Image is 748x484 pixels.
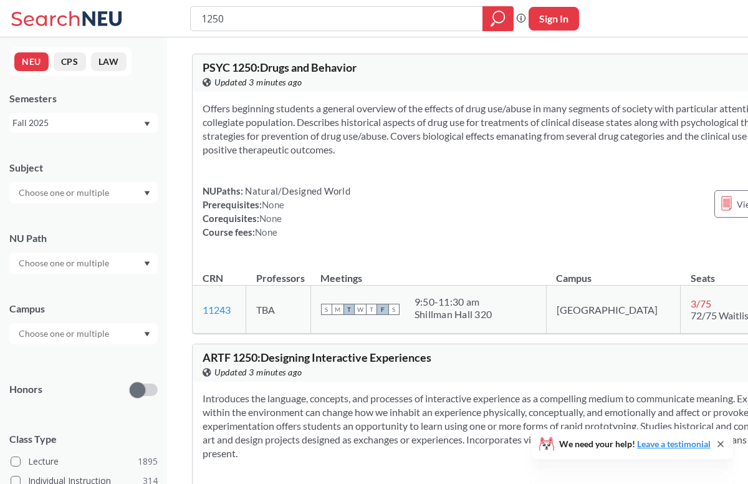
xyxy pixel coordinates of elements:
[203,60,357,74] span: PSYC 1250 : Drugs and Behavior
[332,304,343,315] span: M
[9,432,158,446] span: Class Type
[12,326,117,341] input: Choose one or multiple
[11,453,158,470] label: Lecture
[259,213,282,224] span: None
[546,286,680,334] td: [GEOGRAPHIC_DATA]
[203,351,431,364] span: ARTF 1250 : Designing Interactive Experiences
[12,256,117,271] input: Choose one or multiple
[9,182,158,203] div: Dropdown arrow
[559,440,711,448] span: We need your help!
[54,52,86,71] button: CPS
[415,308,492,321] div: Shillman Hall 320
[691,298,711,309] span: 3 / 75
[343,304,355,315] span: T
[415,296,492,308] div: 9:50 - 11:30 am
[9,302,158,316] div: Campus
[366,304,377,315] span: T
[214,365,302,379] span: Updated 3 minutes ago
[9,92,158,105] div: Semesters
[9,253,158,274] div: Dropdown arrow
[529,7,579,31] button: Sign In
[355,304,366,315] span: W
[262,199,284,210] span: None
[9,231,158,245] div: NU Path
[637,438,711,449] a: Leave a testimonial
[144,261,150,266] svg: Dropdown arrow
[255,226,277,238] span: None
[12,185,117,200] input: Choose one or multiple
[138,455,158,468] span: 1895
[200,8,474,29] input: Class, professor, course number, "phrase"
[14,52,49,71] button: NEU
[310,259,546,286] th: Meetings
[246,286,311,334] td: TBA
[9,382,42,397] p: Honors
[144,332,150,337] svg: Dropdown arrow
[144,191,150,196] svg: Dropdown arrow
[9,323,158,344] div: Dropdown arrow
[246,259,311,286] th: Professors
[321,304,332,315] span: S
[243,185,350,196] span: Natural/Designed World
[203,304,231,316] a: 11243
[91,52,127,71] button: LAW
[482,6,514,31] div: magnifying glass
[9,161,158,175] div: Subject
[546,259,680,286] th: Campus
[377,304,388,315] span: F
[9,113,158,133] div: Fall 2025Dropdown arrow
[203,271,223,285] div: CRN
[144,122,150,127] svg: Dropdown arrow
[491,10,506,27] svg: magnifying glass
[203,184,350,239] div: NUPaths: Prerequisites: Corequisites: Course fees:
[12,116,143,130] div: Fall 2025
[388,304,400,315] span: S
[214,75,302,89] span: Updated 3 minutes ago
